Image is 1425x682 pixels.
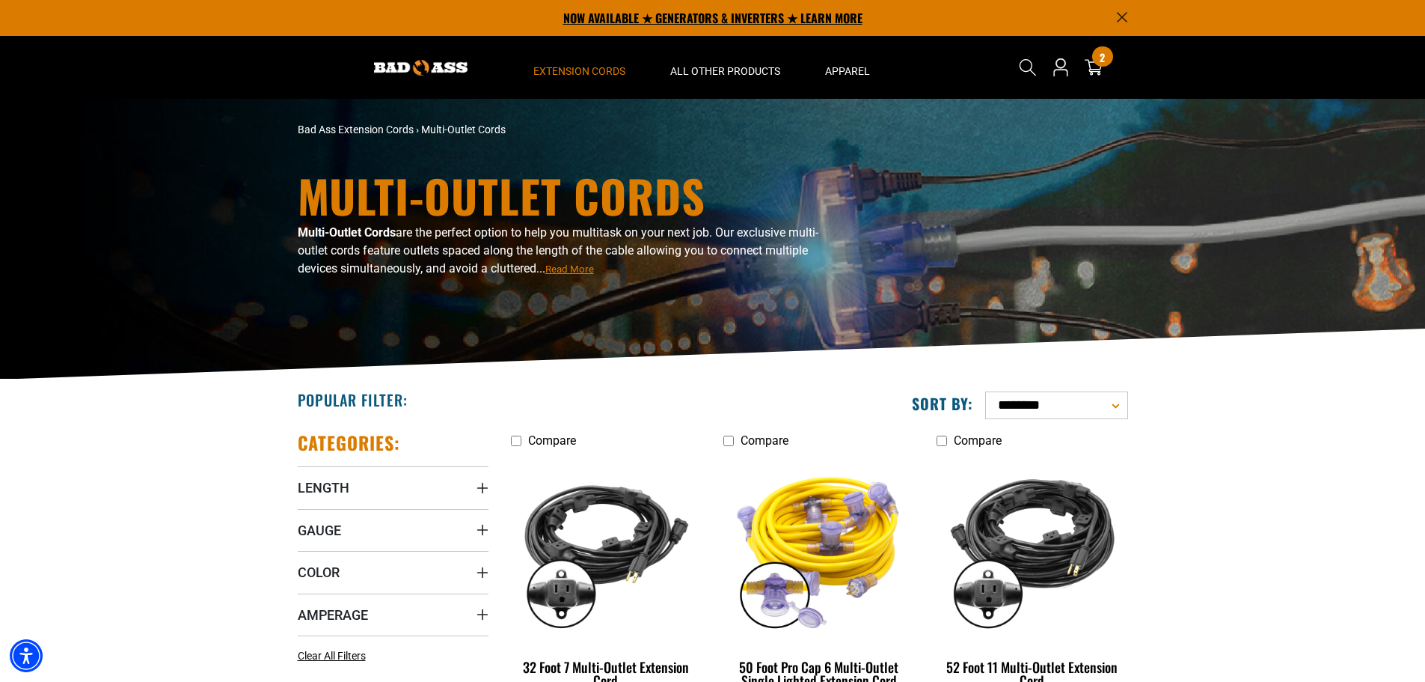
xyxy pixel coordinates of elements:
[954,433,1002,448] span: Compare
[1049,36,1073,99] a: Open this option
[511,36,648,99] summary: Extension Cords
[416,124,419,136] span: ›
[298,225,396,240] b: Multi-Outlet Cords
[648,36,803,99] summary: All Other Products
[938,463,1127,635] img: black
[298,122,844,138] nav: breadcrumbs
[298,431,401,454] h2: Categories:
[298,522,341,539] span: Gauge
[298,594,488,636] summary: Amperage
[533,64,625,78] span: Extension Cords
[912,394,973,413] label: Sort by:
[298,648,372,664] a: Clear All Filters
[1100,52,1105,63] span: 2
[10,639,43,672] div: Accessibility Menu
[298,173,844,218] h1: Multi-Outlet Cords
[725,463,913,635] img: yellow
[803,36,892,99] summary: Apparel
[512,463,700,635] img: black
[298,551,488,593] summary: Color
[670,64,780,78] span: All Other Products
[298,564,340,581] span: Color
[298,650,366,662] span: Clear All Filters
[298,390,408,409] h2: Popular Filter:
[1016,55,1040,79] summary: Search
[545,264,594,275] span: Read More
[298,124,414,136] a: Bad Ass Extension Cords
[741,433,788,448] span: Compare
[528,433,576,448] span: Compare
[298,509,488,551] summary: Gauge
[374,60,468,76] img: Bad Ass Extension Cords
[298,606,368,624] span: Amperage
[421,124,506,136] span: Multi-Outlet Cords
[298,479,349,496] span: Length
[298,225,818,275] span: are the perfect option to help you multitask on your next job. Our exclusive multi-outlet cords f...
[825,64,870,78] span: Apparel
[298,466,488,508] summary: Length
